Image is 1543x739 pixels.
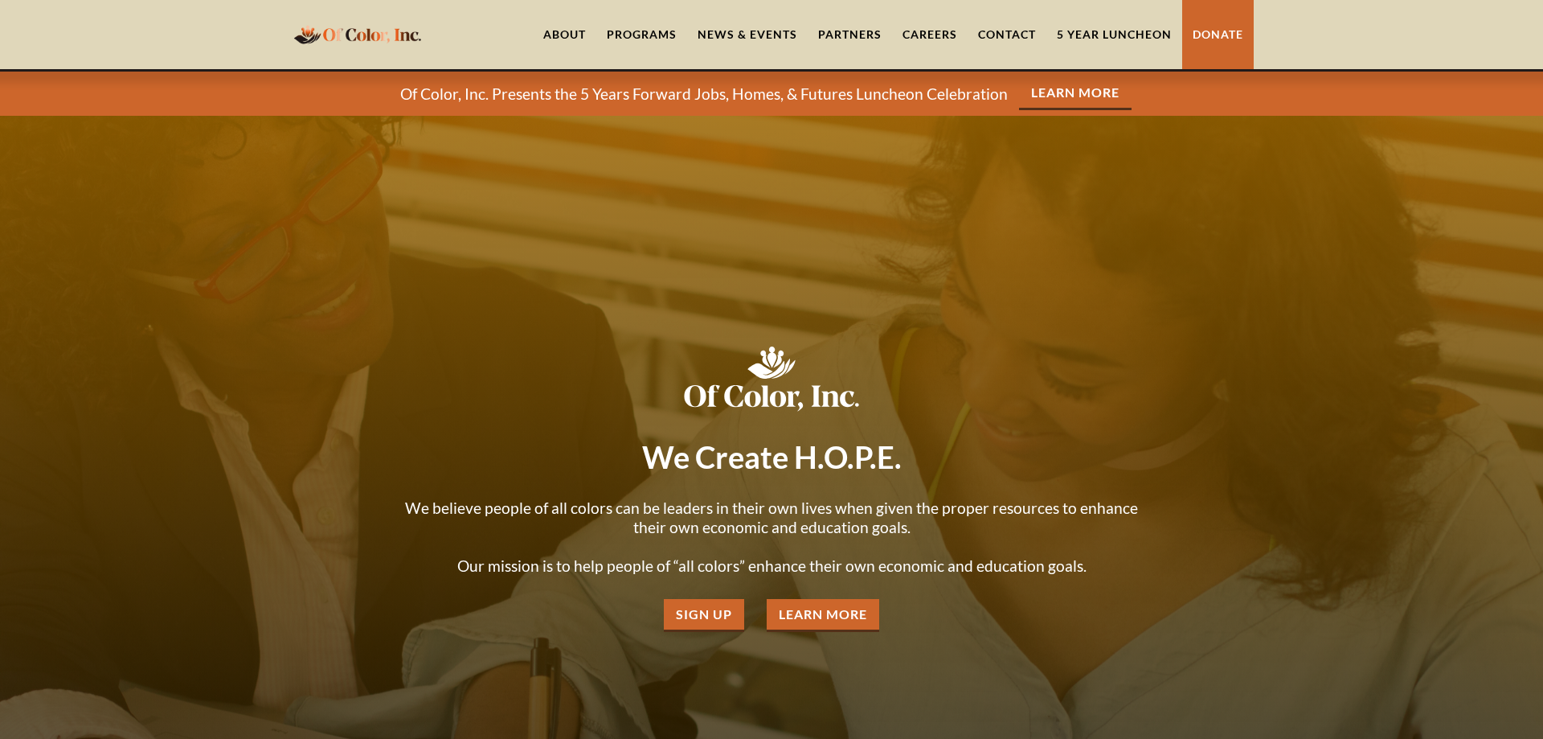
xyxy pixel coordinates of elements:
a: home [289,15,426,53]
p: We believe people of all colors can be leaders in their own lives when given the proper resources... [394,499,1149,576]
p: Of Color, Inc. Presents the 5 Years Forward Jobs, Homes, & Futures Luncheon Celebration [400,84,1008,104]
a: Sign Up [664,599,744,632]
a: Learn More [1019,77,1132,110]
strong: We Create H.O.P.E. [642,438,902,475]
a: Learn More [767,599,879,632]
div: Programs [607,27,677,43]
